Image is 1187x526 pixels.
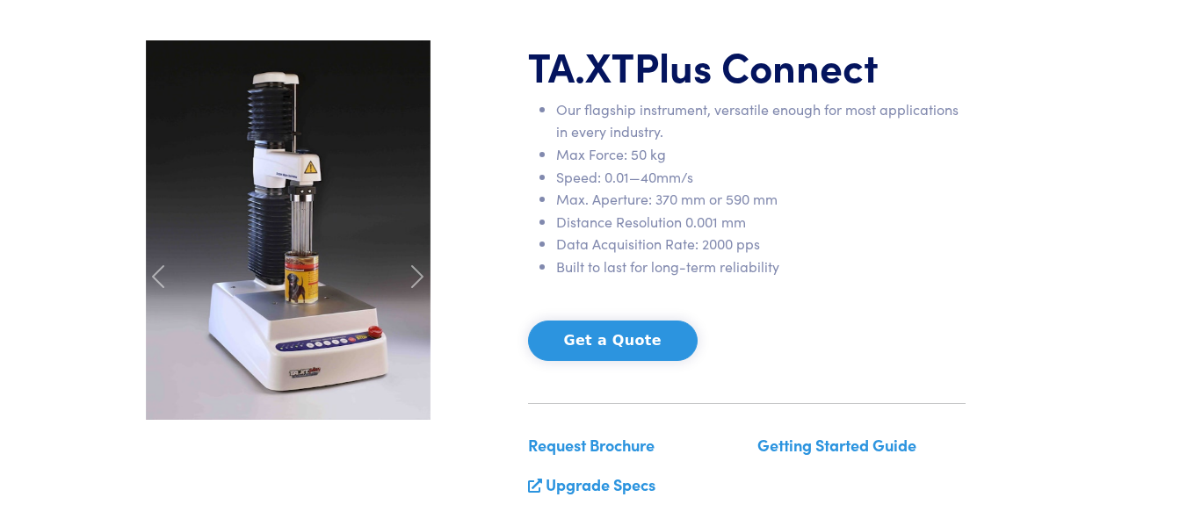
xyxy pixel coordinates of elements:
a: Request Brochure [528,434,655,456]
a: Upgrade Specs [546,473,655,495]
a: Getting Started Guide [757,434,916,456]
li: Speed: 0.01—40mm/s [556,166,966,189]
li: Data Acquisition Rate: 2000 pps [556,233,966,256]
li: Distance Resolution 0.001 mm [556,211,966,234]
li: Built to last for long-term reliability [556,256,966,278]
span: Plus Connect [634,37,879,93]
button: Get a Quote [528,321,698,361]
h1: TA.XT [528,40,966,91]
li: Max Force: 50 kg [556,143,966,166]
li: Max. Aperture: 370 mm or 590 mm [556,188,966,211]
li: Our flagship instrument, versatile enough for most applications in every industry. [556,98,966,143]
img: carousel-ta-xt-plus-petfood.jpg [146,40,431,420]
